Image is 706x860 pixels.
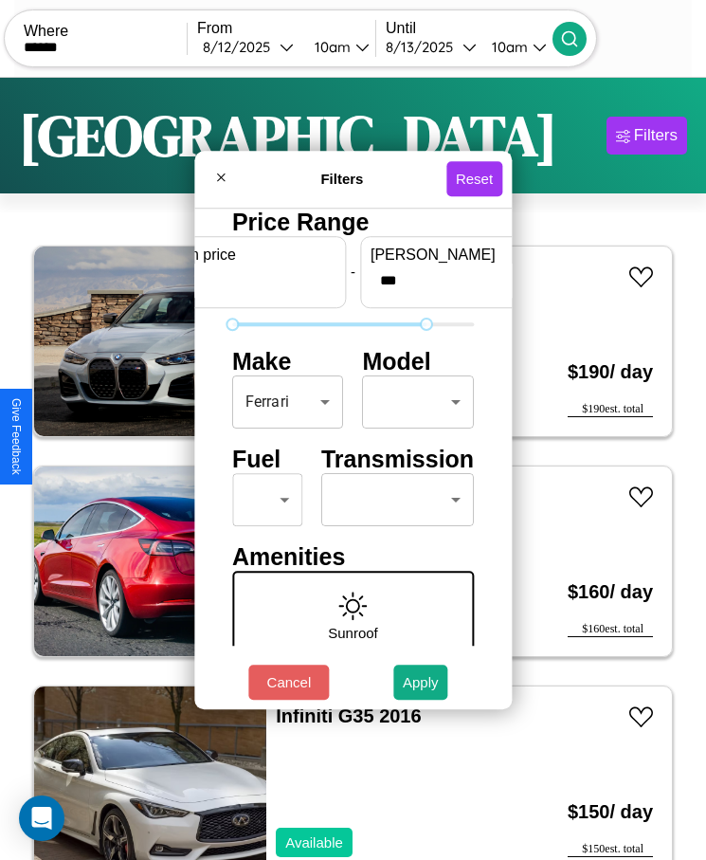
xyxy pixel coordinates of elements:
[568,782,653,842] h3: $ 150 / day
[477,37,552,57] button: 10am
[203,38,280,56] div: 8 / 12 / 2025
[363,348,475,375] h4: Model
[568,842,653,857] div: $ 150 est. total
[24,23,187,40] label: Where
[568,402,653,417] div: $ 190 est. total
[19,97,557,174] h1: [GEOGRAPHIC_DATA]
[285,830,343,855] p: Available
[386,38,462,56] div: 8 / 13 / 2025
[393,665,448,700] button: Apply
[328,620,378,646] p: Sunroof
[568,342,653,402] h3: $ 190 / day
[232,375,344,429] div: Ferrari
[482,38,533,56] div: 10am
[299,37,375,57] button: 10am
[232,543,474,571] h4: Amenities
[9,398,23,475] div: Give Feedback
[321,446,474,473] h4: Transmission
[568,622,653,637] div: $ 160 est. total
[568,562,653,622] h3: $ 160 / day
[276,705,421,726] a: Infiniti G35 2016
[634,126,678,145] div: Filters
[174,247,335,264] label: min price
[606,117,687,155] button: Filters
[371,247,532,264] label: [PERSON_NAME]
[238,171,446,187] h4: Filters
[232,348,344,375] h4: Make
[386,20,552,37] label: Until
[19,796,64,841] div: Open Intercom Messenger
[446,161,502,196] button: Reset
[232,446,302,473] h4: Fuel
[351,259,355,284] p: -
[197,20,375,37] label: From
[197,37,299,57] button: 8/12/2025
[305,38,355,56] div: 10am
[232,209,474,236] h4: Price Range
[248,665,329,700] button: Cancel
